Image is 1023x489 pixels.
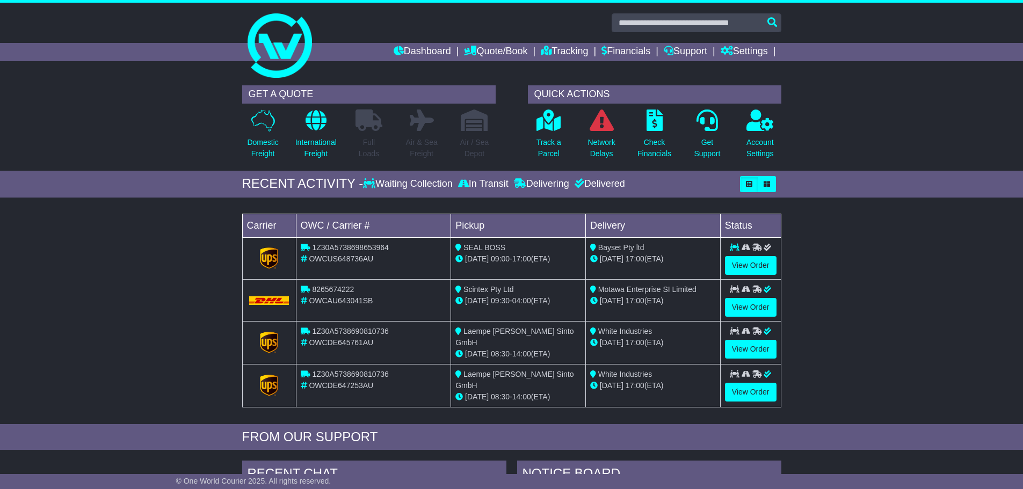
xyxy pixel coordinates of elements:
[296,214,451,237] td: OWC / Carrier #
[460,137,489,159] p: Air / Sea Depot
[465,349,489,358] span: [DATE]
[587,137,615,159] p: Network Delays
[600,296,623,305] span: [DATE]
[637,109,672,165] a: CheckFinancials
[246,109,279,165] a: DomesticFreight
[309,381,373,390] span: OWCDE647253AU
[637,137,671,159] p: Check Financials
[455,295,581,306] div: - (ETA)
[455,370,574,390] span: Laempe [PERSON_NAME] Sinto GmbH
[260,247,278,269] img: GetCarrierServiceLogo
[725,340,777,359] a: View Order
[242,176,364,192] div: RECENT ACTIVITY -
[491,296,510,305] span: 09:30
[247,137,278,159] p: Domestic Freight
[463,243,505,252] span: SEAL BOSS
[693,109,721,165] a: GetSupport
[463,285,513,294] span: Scintex Pty Ltd
[528,85,781,104] div: QUICK ACTIONS
[585,214,720,237] td: Delivery
[746,109,774,165] a: AccountSettings
[725,298,777,317] a: View Order
[512,349,531,358] span: 14:00
[536,109,562,165] a: Track aParcel
[536,137,561,159] p: Track a Parcel
[626,254,644,263] span: 17:00
[721,43,768,61] a: Settings
[260,375,278,396] img: GetCarrierServiceLogo
[295,109,337,165] a: InternationalFreight
[664,43,707,61] a: Support
[355,137,382,159] p: Full Loads
[725,383,777,402] a: View Order
[394,43,451,61] a: Dashboard
[312,327,388,335] span: 1Z30A5738690810736
[455,327,574,347] span: Laempe [PERSON_NAME] Sinto GmbH
[491,392,510,401] span: 08:30
[600,338,623,347] span: [DATE]
[242,214,296,237] td: Carrier
[746,137,774,159] p: Account Settings
[587,109,615,165] a: NetworkDelays
[491,349,510,358] span: 08:30
[465,296,489,305] span: [DATE]
[176,477,331,485] span: © One World Courier 2025. All rights reserved.
[626,296,644,305] span: 17:00
[590,253,716,265] div: (ETA)
[309,254,373,263] span: OWCUS648736AU
[590,295,716,306] div: (ETA)
[249,296,289,305] img: DHL.png
[511,178,572,190] div: Delivering
[363,178,455,190] div: Waiting Collection
[590,380,716,391] div: (ETA)
[541,43,588,61] a: Tracking
[720,214,781,237] td: Status
[572,178,625,190] div: Delivered
[598,370,652,378] span: White Industries
[260,332,278,353] img: GetCarrierServiceLogo
[465,392,489,401] span: [DATE]
[491,254,510,263] span: 09:00
[455,178,511,190] div: In Transit
[406,137,438,159] p: Air & Sea Freight
[295,137,337,159] p: International Freight
[512,254,531,263] span: 17:00
[600,254,623,263] span: [DATE]
[455,391,581,403] div: - (ETA)
[464,43,527,61] a: Quote/Book
[626,381,644,390] span: 17:00
[725,256,777,275] a: View Order
[512,392,531,401] span: 14:00
[694,137,720,159] p: Get Support
[455,253,581,265] div: - (ETA)
[312,370,388,378] span: 1Z30A5738690810736
[590,337,716,348] div: (ETA)
[626,338,644,347] span: 17:00
[312,285,354,294] span: 8265674222
[309,296,373,305] span: OWCAU643041SB
[512,296,531,305] span: 04:00
[309,338,373,347] span: OWCDE645761AU
[598,285,696,294] span: Motawa Enterprise SI Limited
[242,85,496,104] div: GET A QUOTE
[598,327,652,335] span: White Industries
[598,243,644,252] span: Bayset Pty ltd
[451,214,586,237] td: Pickup
[465,254,489,263] span: [DATE]
[312,243,388,252] span: 1Z30A5738698653964
[600,381,623,390] span: [DATE]
[455,348,581,360] div: - (ETA)
[242,429,781,445] div: FROM OUR SUPPORT
[601,43,650,61] a: Financials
